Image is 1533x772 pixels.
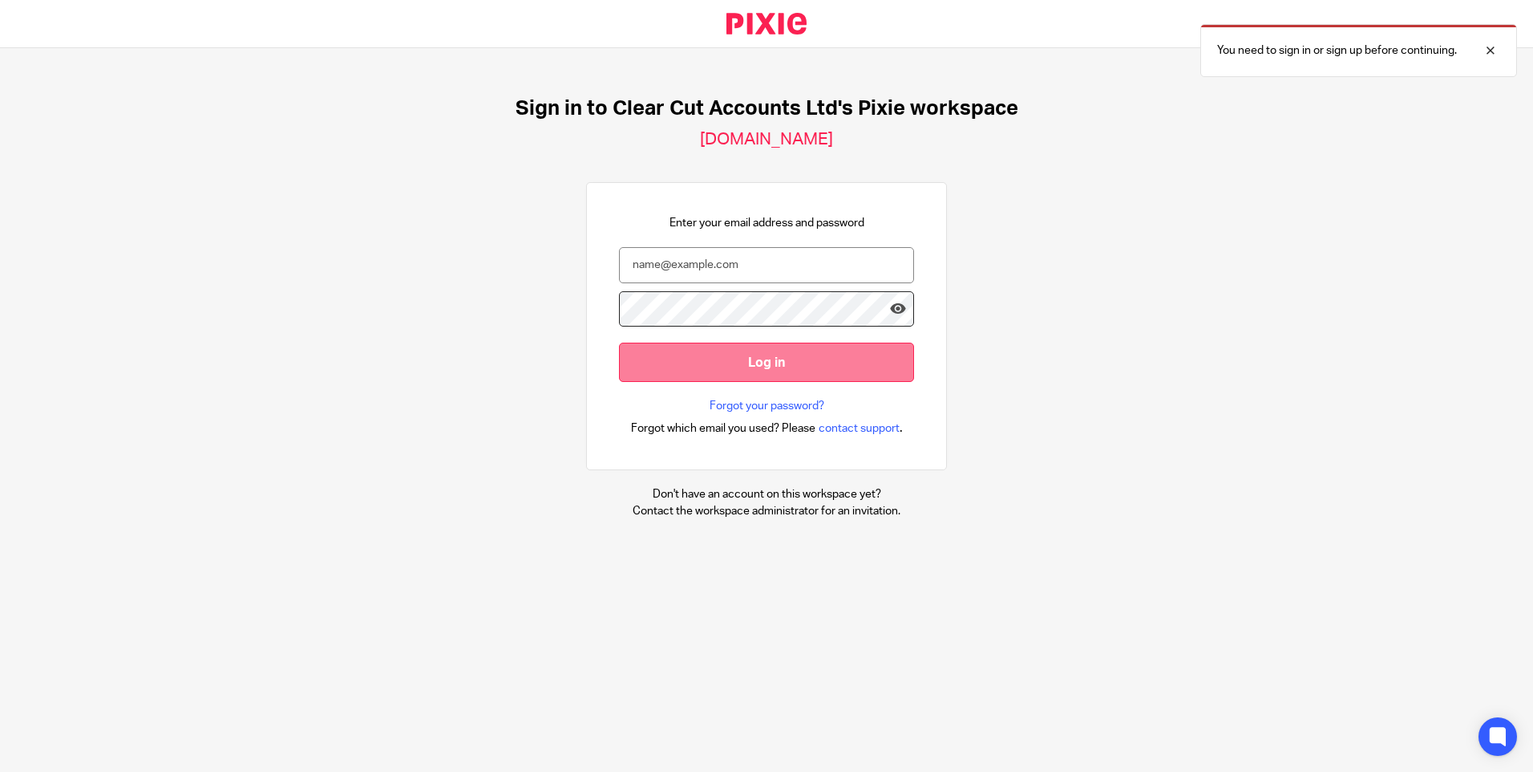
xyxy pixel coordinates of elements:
[631,419,903,437] div: .
[669,215,864,231] p: Enter your email address and password
[633,486,900,502] p: Don't have an account on this workspace yet?
[819,421,900,437] span: contact support
[710,398,824,414] a: Forgot your password?
[633,503,900,519] p: Contact the workspace administrator for an invitation.
[619,343,914,382] input: Log in
[700,129,833,150] h2: [DOMAIN_NAME]
[631,421,815,437] span: Forgot which email you used? Please
[619,247,914,283] input: name@example.com
[1217,43,1457,59] p: You need to sign in or sign up before continuing.
[516,96,1018,121] h1: Sign in to Clear Cut Accounts Ltd's Pixie workspace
